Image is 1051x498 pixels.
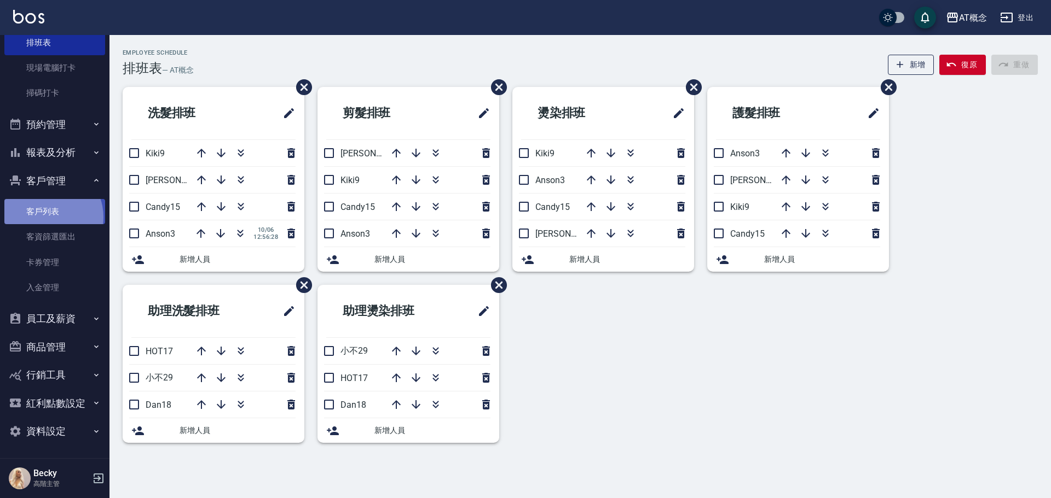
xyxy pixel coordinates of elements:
[13,10,44,24] img: Logo
[317,247,499,272] div: 新增人員
[535,229,606,239] span: [PERSON_NAME]2
[4,389,105,418] button: 紅利點數設定
[374,254,490,265] span: 新增人員
[959,11,987,25] div: AT概念
[123,49,194,56] h2: Employee Schedule
[861,100,880,126] span: 修改班表的標題
[707,247,889,272] div: 新增人員
[340,202,375,212] span: Candy15
[4,138,105,167] button: 報表及分析
[521,93,634,133] h2: 燙染排班
[764,254,880,265] span: 新增人員
[730,148,760,159] span: Anson3
[4,80,105,106] a: 掃碼打卡
[4,275,105,300] a: 入金管理
[317,418,499,443] div: 新增人員
[33,479,89,489] p: 高階主管
[123,418,304,443] div: 新增人員
[146,400,171,410] span: Dan18
[9,467,31,489] img: Person
[535,148,555,159] span: Kiki9
[276,298,296,324] span: 修改班表的標題
[471,298,490,324] span: 修改班表的標題
[4,110,105,139] button: 預約管理
[288,71,314,103] span: 刪除班表
[4,55,105,80] a: 現場電腦打卡
[146,346,173,356] span: HOT17
[888,55,934,75] button: 新增
[123,61,162,76] h3: 排班表
[276,100,296,126] span: 修改班表的標題
[253,226,278,233] span: 10/06
[914,7,936,28] button: save
[4,30,105,55] a: 排班表
[730,202,749,212] span: Kiki9
[4,417,105,446] button: 資料設定
[678,71,703,103] span: 刪除班表
[340,229,370,239] span: Anson3
[340,345,368,356] span: 小不29
[471,100,490,126] span: 修改班表的標題
[180,425,296,436] span: 新增人員
[4,250,105,275] a: 卡券管理
[326,291,451,331] h2: 助理燙染排班
[131,291,256,331] h2: 助理洗髮排班
[146,175,216,185] span: [PERSON_NAME]2
[340,400,366,410] span: Dan18
[569,254,685,265] span: 新增人員
[716,93,829,133] h2: 護髮排班
[730,175,801,185] span: [PERSON_NAME]2
[535,175,565,185] span: Anson3
[4,199,105,224] a: 客戶列表
[4,333,105,361] button: 商品管理
[253,233,278,241] span: 12:56:28
[4,167,105,195] button: 客戶管理
[33,468,89,479] h5: Becky
[483,71,509,103] span: 刪除班表
[730,229,765,239] span: Candy15
[939,55,986,75] button: 復原
[4,304,105,333] button: 員工及薪資
[180,254,296,265] span: 新增人員
[146,202,180,212] span: Candy15
[131,93,244,133] h2: 洗髮排班
[942,7,991,29] button: AT概念
[146,148,165,159] span: Kiki9
[340,148,411,159] span: [PERSON_NAME]2
[340,373,368,383] span: HOT17
[326,93,439,133] h2: 剪髮排班
[374,425,490,436] span: 新增人員
[666,100,685,126] span: 修改班表的標題
[873,71,898,103] span: 刪除班表
[123,247,304,272] div: 新增人員
[512,247,694,272] div: 新增人員
[162,65,194,76] h6: — AT概念
[4,224,105,249] a: 客資篩選匯出
[146,229,175,239] span: Anson3
[535,202,570,212] span: Candy15
[340,175,360,185] span: Kiki9
[146,372,173,383] span: 小不29
[288,269,314,301] span: 刪除班表
[4,361,105,389] button: 行銷工具
[483,269,509,301] span: 刪除班表
[996,8,1038,28] button: 登出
